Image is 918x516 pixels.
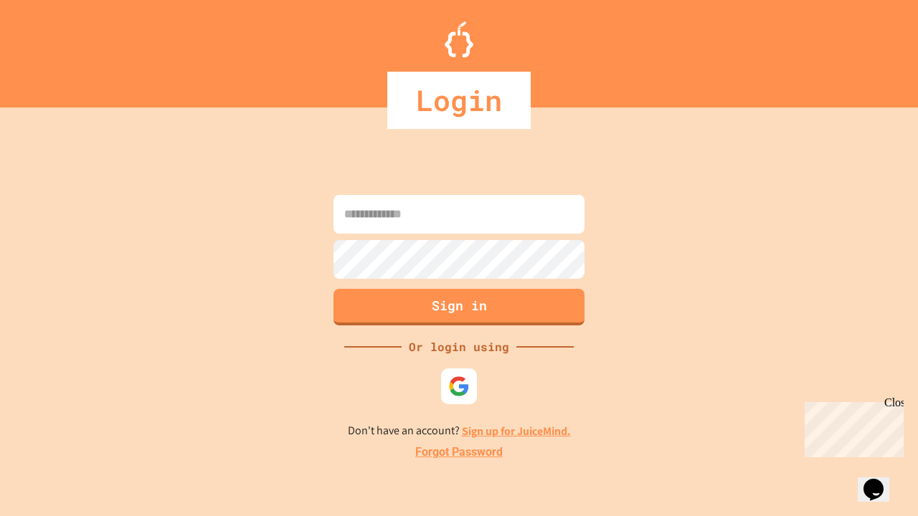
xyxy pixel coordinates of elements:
img: google-icon.svg [448,376,470,397]
img: Logo.svg [445,21,473,57]
button: Sign in [333,289,585,325]
a: Sign up for JuiceMind. [462,424,571,439]
iframe: chat widget [858,459,904,502]
div: Chat with us now!Close [6,6,99,91]
div: Login [387,72,531,129]
a: Forgot Password [415,444,503,461]
div: Or login using [402,338,516,355]
iframe: chat widget [799,396,904,457]
p: Don't have an account? [348,422,571,440]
